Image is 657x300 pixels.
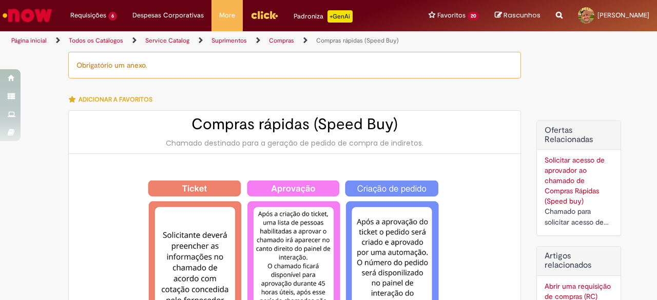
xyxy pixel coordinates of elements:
a: Compras [269,36,294,45]
div: Chamado para solicitar acesso de aprovador ao ticket de Speed buy [545,206,613,228]
span: Adicionar a Favoritos [79,95,152,104]
a: Todos os Catálogos [69,36,123,45]
a: Página inicial [11,36,47,45]
a: Suprimentos [211,36,247,45]
span: More [219,10,235,21]
div: Padroniza [294,10,353,23]
span: Despesas Corporativas [132,10,204,21]
img: ServiceNow [1,5,54,26]
div: Obrigatório um anexo. [68,52,521,78]
ul: Trilhas de página [8,31,430,50]
div: Ofertas Relacionadas [536,121,621,236]
h2: Ofertas Relacionadas [545,126,613,144]
button: Adicionar a Favoritos [68,89,158,110]
span: [PERSON_NAME] [597,11,649,19]
a: Compras rápidas (Speed Buy) [316,36,399,45]
span: Requisições [70,10,106,21]
img: click_logo_yellow_360x200.png [250,7,278,23]
div: Chamado destinado para a geração de pedido de compra de indiretos. [79,138,510,148]
a: Rascunhos [495,11,540,21]
h2: Compras rápidas (Speed Buy) [79,116,510,133]
span: Favoritos [437,10,466,21]
a: Solicitar acesso de aprovador ao chamado de Compras Rápidas (Speed buy) [545,155,605,206]
h3: Artigos relacionados [545,252,613,270]
a: Service Catalog [145,36,189,45]
span: 6 [108,12,117,21]
span: Rascunhos [504,10,540,20]
p: +GenAi [327,10,353,23]
span: 20 [468,12,479,21]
